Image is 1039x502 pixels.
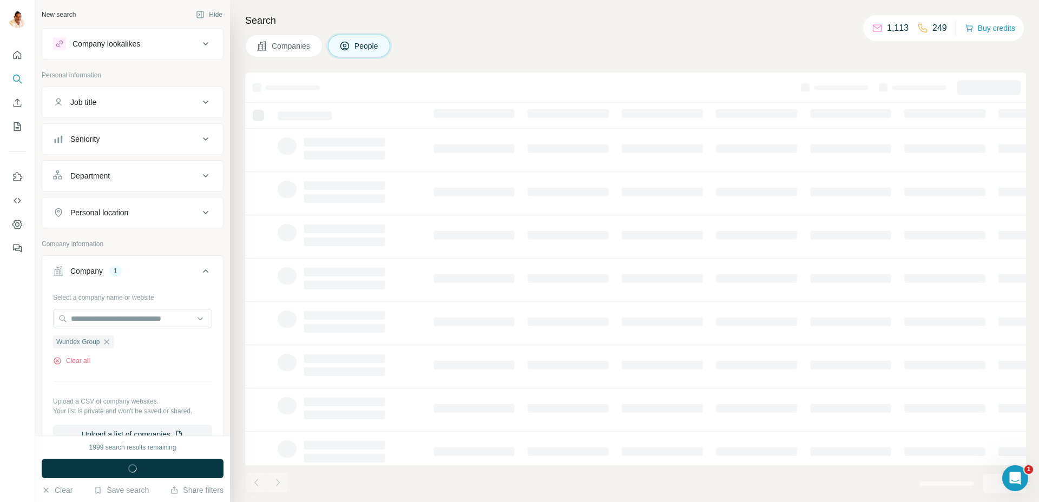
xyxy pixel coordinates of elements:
[70,170,110,181] div: Department
[1002,465,1028,491] iframe: Intercom live chat
[70,266,103,276] div: Company
[53,397,212,406] p: Upload a CSV of company websites.
[109,266,122,276] div: 1
[9,117,26,136] button: My lists
[42,89,223,115] button: Job title
[70,207,128,218] div: Personal location
[188,6,230,23] button: Hide
[245,13,1026,28] h4: Search
[42,239,223,249] p: Company information
[53,356,90,366] button: Clear all
[42,258,223,288] button: Company1
[42,163,223,189] button: Department
[56,337,100,347] span: Wundex Group
[53,425,212,444] button: Upload a list of companies
[9,215,26,234] button: Dashboard
[9,93,26,113] button: Enrich CSV
[42,10,76,19] div: New search
[70,97,96,108] div: Job title
[9,69,26,89] button: Search
[354,41,379,51] span: People
[9,239,26,258] button: Feedback
[9,45,26,65] button: Quick start
[965,21,1015,36] button: Buy credits
[42,485,73,496] button: Clear
[932,22,947,35] p: 249
[53,288,212,302] div: Select a company name or website
[94,485,149,496] button: Save search
[9,167,26,187] button: Use Surfe on LinkedIn
[887,22,909,35] p: 1,113
[89,442,176,452] div: 1999 search results remaining
[42,70,223,80] p: Personal information
[42,31,223,57] button: Company lookalikes
[170,485,223,496] button: Share filters
[1024,465,1033,474] span: 1
[9,11,26,28] img: Avatar
[42,126,223,152] button: Seniority
[42,200,223,226] button: Personal location
[73,38,140,49] div: Company lookalikes
[9,191,26,210] button: Use Surfe API
[53,406,212,416] p: Your list is private and won't be saved or shared.
[272,41,311,51] span: Companies
[70,134,100,144] div: Seniority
